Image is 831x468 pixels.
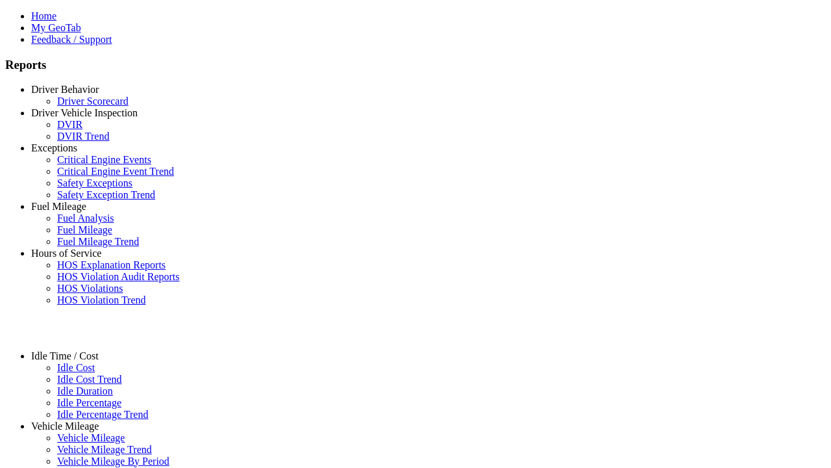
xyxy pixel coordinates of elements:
a: Fuel Analysis [57,213,114,224]
a: Idle Percentage Trend [57,409,148,420]
a: Fuel Mileage [31,201,86,212]
a: Critical Engine Event Trend [57,166,174,177]
a: Vehicle Mileage [31,421,99,432]
a: Home [31,10,56,21]
a: Vehicle Mileage [57,432,125,443]
a: Fuel Mileage [57,224,112,235]
a: Vehicle Mileage Trend [57,444,152,455]
a: HOS Explanation Reports [57,259,166,270]
a: Feedback / Support [31,34,112,45]
a: Vehicle Mileage By Period [57,456,169,467]
a: Idle Time / Cost [31,350,99,361]
a: HOS Violation Audit Reports [57,271,180,282]
a: Idle Duration [57,385,113,396]
a: DVIR [57,119,82,130]
a: Driver Vehicle Inspection [31,107,138,118]
a: Critical Engine Events [57,154,151,165]
a: Exceptions [31,142,77,153]
a: Idle Cost [57,362,95,373]
a: DVIR Trend [57,131,109,142]
h3: Reports [5,58,826,72]
a: Safety Exception Trend [57,189,155,200]
a: My GeoTab [31,22,81,33]
a: Idle Percentage [57,397,121,408]
a: HOS Violation Trend [57,294,146,305]
a: Hours of Service [31,248,101,259]
a: HOS Violations [57,283,123,294]
a: Idle Cost Trend [57,374,122,385]
a: Driver Scorecard [57,96,129,107]
a: Driver Behavior [31,84,99,95]
a: Safety Exceptions [57,177,132,188]
a: Fuel Mileage Trend [57,236,139,247]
